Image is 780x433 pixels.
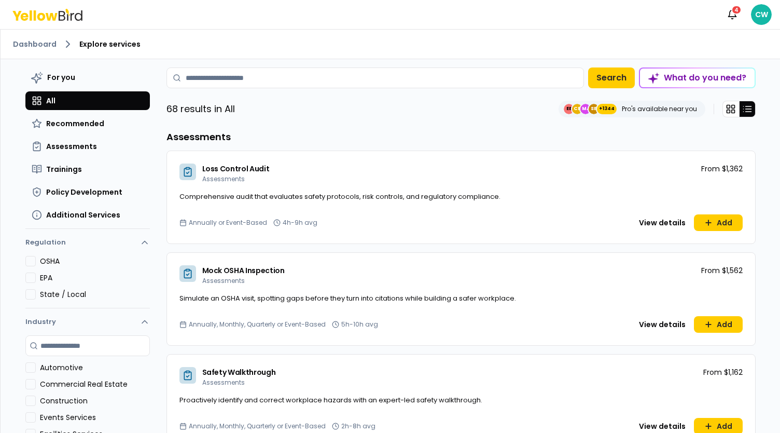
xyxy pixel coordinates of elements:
[572,104,582,114] span: CE
[694,214,743,231] button: Add
[13,39,57,49] a: Dashboard
[189,320,326,329] span: Annually, Monthly, Quarterly or Event-Based
[202,164,270,174] span: Loss Control Audit
[640,69,755,87] div: What do you need?
[622,105,697,113] p: Pro's available near you
[202,174,245,183] span: Assessments
[40,256,150,266] label: OSHA
[46,187,122,197] span: Policy Development
[694,316,743,333] button: Add
[701,265,743,276] p: From $1,562
[202,367,276,377] span: Safety Walkthrough
[46,118,104,129] span: Recommended
[703,367,743,377] p: From $1,162
[179,395,482,405] span: Proactively identify and correct workplace hazards with an expert-led safety walkthrough.
[202,265,285,276] span: Mock OSHA Inspection
[40,396,150,406] label: Construction
[166,102,235,116] p: 68 results in All
[40,379,150,389] label: Commercial Real Estate
[202,276,245,285] span: Assessments
[25,137,150,156] button: Assessments
[25,308,150,335] button: Industry
[25,160,150,179] button: Trainings
[189,219,267,227] span: Annually or Event-Based
[25,256,150,308] div: Regulation
[25,91,150,110] button: All
[564,104,574,114] span: EE
[166,130,756,144] h3: Assessments
[202,378,245,387] span: Assessments
[179,293,516,303] span: Simulate an OSHA visit, spotting gaps before they turn into citations while building a safer work...
[341,422,375,430] span: 2h-8h avg
[722,4,743,25] button: 4
[46,141,97,152] span: Assessments
[633,316,692,333] button: View details
[341,320,378,329] span: 5h-10h avg
[40,289,150,300] label: State / Local
[40,362,150,373] label: Automotive
[633,214,692,231] button: View details
[179,192,500,201] span: Comprehensive audit that evaluates safety protocols, risk controls, and regulatory compliance.
[731,5,742,15] div: 4
[701,164,743,174] p: From $1,362
[46,210,120,220] span: Additional Services
[189,422,326,430] span: Annually, Monthly, Quarterly or Event-Based
[283,219,317,227] span: 4h-9h avg
[25,114,150,133] button: Recommended
[79,39,141,49] span: Explore services
[751,4,772,25] span: CW
[25,67,150,87] button: For you
[25,183,150,201] button: Policy Development
[25,233,150,256] button: Regulation
[40,412,150,423] label: Events Services
[46,164,82,174] span: Trainings
[599,104,615,114] span: +1344
[580,104,591,114] span: MJ
[589,104,599,114] span: SE
[47,72,75,83] span: For you
[588,67,635,88] button: Search
[46,96,55,106] span: All
[25,206,150,224] button: Additional Services
[639,67,756,88] button: What do you need?
[40,273,150,283] label: EPA
[13,38,768,50] nav: breadcrumb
